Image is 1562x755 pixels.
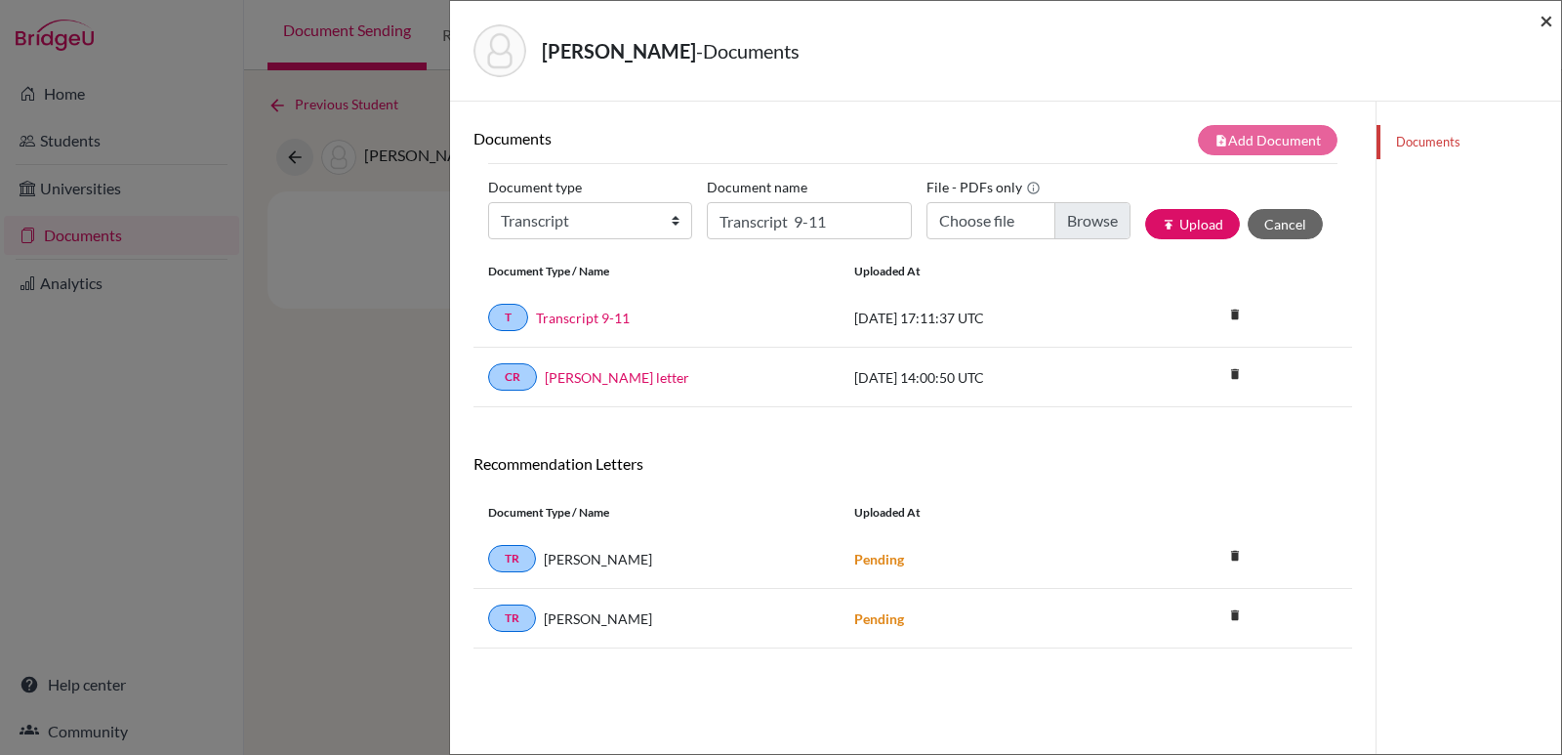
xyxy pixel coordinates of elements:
span: - Documents [696,39,800,63]
a: Documents [1377,125,1561,159]
div: [DATE] 14:00:50 UTC [840,367,1132,388]
a: TR [488,605,536,632]
a: T [488,304,528,331]
i: delete [1220,359,1250,389]
a: Transcript 9-11 [536,308,630,328]
strong: Pending [854,551,904,567]
strong: [PERSON_NAME] [542,39,696,63]
a: delete [1220,362,1250,389]
div: [DATE] 17:11:37 UTC [840,308,1132,328]
button: publishUpload [1145,209,1240,239]
a: CR [488,363,537,391]
label: Document name [707,172,807,202]
strong: Pending [854,610,904,627]
i: delete [1220,541,1250,570]
div: Document Type / Name [473,504,840,522]
a: delete [1220,604,1250,630]
a: TR [488,545,536,572]
label: File - PDFs only [926,172,1041,202]
button: Cancel [1248,209,1323,239]
a: [PERSON_NAME] letter [545,367,689,388]
button: Close [1540,9,1553,32]
div: Uploaded at [840,263,1132,280]
div: Uploaded at [840,504,1132,522]
div: Document Type / Name [473,263,840,280]
i: delete [1220,300,1250,329]
span: [PERSON_NAME] [544,608,652,629]
i: note_add [1214,134,1228,147]
h6: Documents [473,129,913,147]
i: publish [1162,218,1175,231]
span: × [1540,6,1553,34]
button: note_addAdd Document [1198,125,1337,155]
span: [PERSON_NAME] [544,549,652,569]
i: delete [1220,601,1250,630]
a: delete [1220,544,1250,570]
a: delete [1220,303,1250,329]
label: Document type [488,172,582,202]
h6: Recommendation Letters [473,454,1352,473]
